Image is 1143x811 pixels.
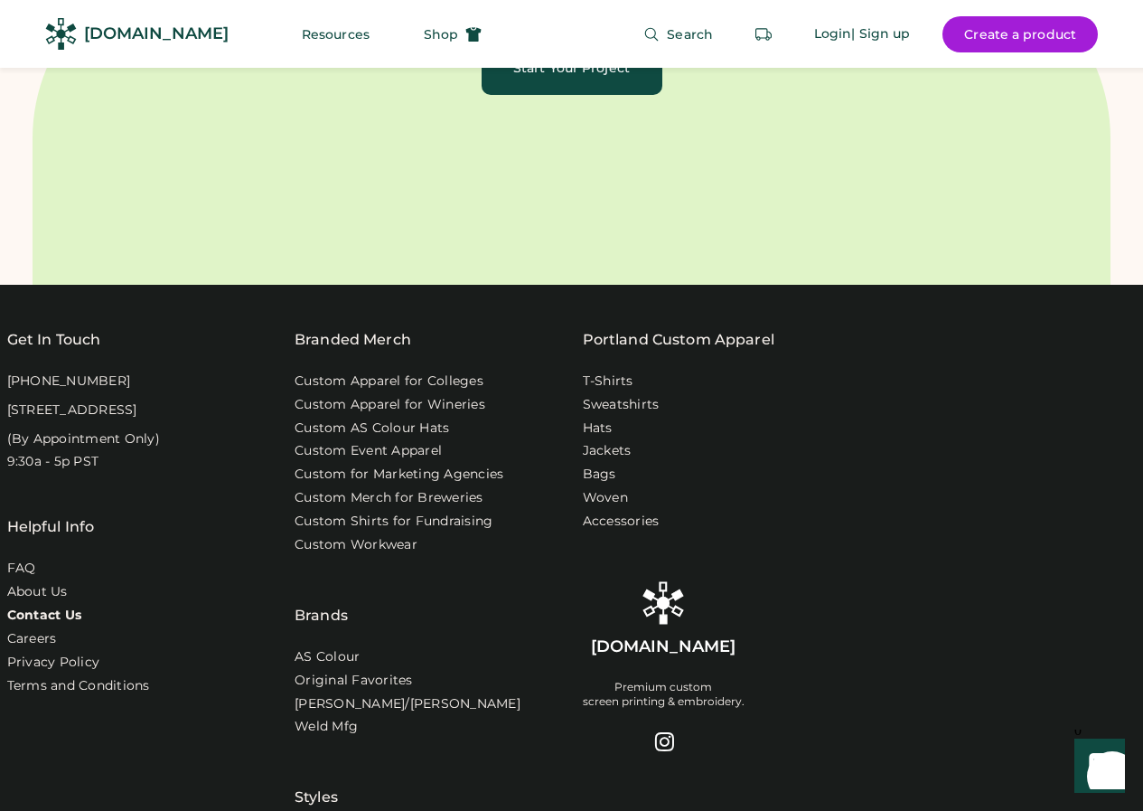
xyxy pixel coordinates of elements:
div: Get In Touch [7,329,101,351]
a: [PERSON_NAME]/[PERSON_NAME] [295,695,520,713]
div: (By Appointment Only) [7,430,160,448]
a: Accessories [583,513,660,531]
span: Shop [424,28,458,41]
div: Brands [295,560,348,627]
a: T-Shirts [583,372,633,391]
div: [STREET_ADDRESS] [7,401,137,420]
button: Resources [280,16,391,52]
img: Rendered Logo - Screens [642,581,685,625]
div: 9:30a - 5p PST [7,453,99,471]
a: Custom Apparel for Wineries [295,396,485,414]
a: Custom Workwear [295,536,417,554]
a: Custom Apparel for Colleges [295,372,483,391]
a: Woven [583,489,628,507]
span: Search [667,28,713,41]
a: Privacy Policy [7,654,100,672]
iframe: Front Chat [1057,730,1135,807]
a: Custom Shirts for Fundraising [295,513,492,531]
a: Jackets [583,442,632,460]
div: Branded Merch [295,329,411,351]
a: AS Colour [295,648,360,666]
a: Custom AS Colour Hats [295,420,449,438]
div: Helpful Info [7,516,95,538]
a: Custom for Marketing Agencies [295,466,503,484]
div: Premium custom screen printing & embroidery. [583,680,745,709]
a: Original Favorites [295,672,413,690]
div: Terms and Conditions [7,677,150,695]
button: Create a product [942,16,1098,52]
a: Contact Us [7,607,82,625]
div: Styles [295,741,338,808]
a: Custom Event Apparel [295,442,442,460]
a: About Us [7,583,68,601]
a: Careers [7,630,57,648]
a: FAQ [7,560,36,578]
div: [DOMAIN_NAME] [591,636,735,658]
button: Retrieve an order [745,16,782,52]
a: Bags [583,466,616,484]
a: Custom Merch for Breweries [295,489,483,507]
button: Shop [402,16,503,52]
div: [DOMAIN_NAME] [84,23,229,45]
a: Sweatshirts [583,396,660,414]
div: [PHONE_NUMBER] [7,372,131,391]
a: Portland Custom Apparel [583,329,774,351]
div: | Sign up [851,25,910,43]
a: Hats [583,420,613,438]
div: Login [814,25,852,43]
img: Rendered Logo - Screens [45,18,77,50]
button: Search [622,16,735,52]
a: Weld Mfg [295,718,358,736]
